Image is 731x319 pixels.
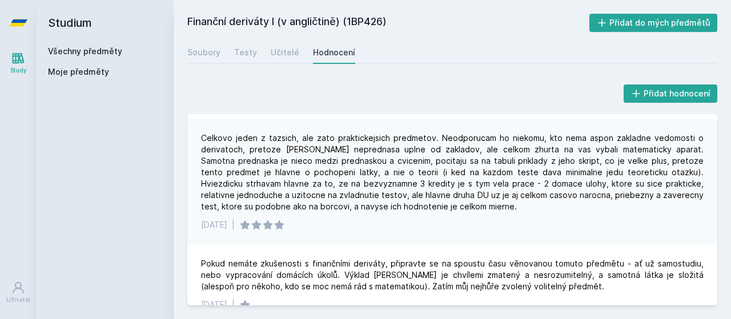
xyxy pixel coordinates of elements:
[6,296,30,304] div: Uživatel
[2,46,34,80] a: Study
[234,41,257,64] a: Testy
[187,14,589,32] h2: Finanční deriváty I (v angličtině) (1BP426)
[201,219,227,231] div: [DATE]
[313,47,355,58] div: Hodnocení
[589,14,718,32] button: Přidat do mých předmětů
[48,46,122,56] a: Všechny předměty
[232,299,235,310] div: |
[2,275,34,310] a: Uživatel
[201,132,704,212] div: Celkovo jeden z tazsich, ale zato praktickejsich predmetov. Neodporucam ho niekomu, kto nema aspo...
[232,219,235,231] div: |
[624,84,718,103] button: Přidat hodnocení
[187,47,220,58] div: Soubory
[271,41,299,64] a: Učitelé
[201,258,704,292] div: Pokud nemáte zkušenosti s finančními deriváty, připravte se na spoustu času věnovanou tomuto před...
[187,41,220,64] a: Soubory
[271,47,299,58] div: Učitelé
[234,47,257,58] div: Testy
[48,66,109,78] span: Moje předměty
[10,66,27,75] div: Study
[201,299,227,310] div: [DATE]
[313,41,355,64] a: Hodnocení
